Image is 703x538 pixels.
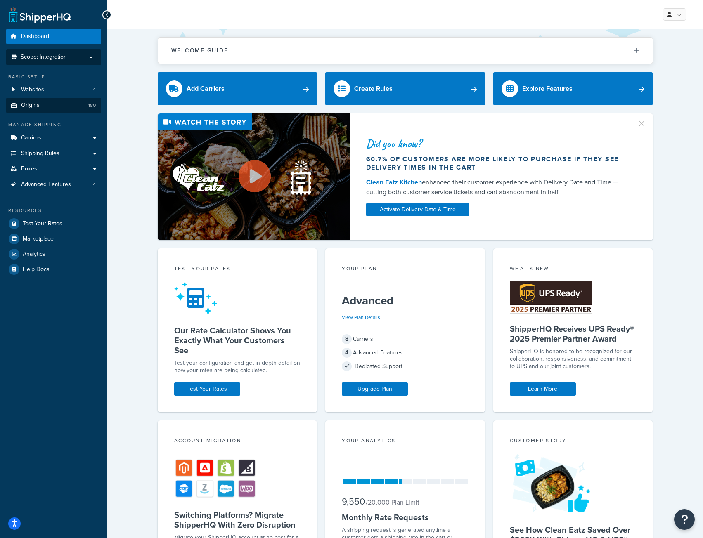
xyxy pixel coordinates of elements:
[6,98,101,113] li: Origins
[174,326,301,355] h5: Our Rate Calculator Shows You Exactly What Your Customers See
[366,177,422,187] a: Clean Eatz Kitchen
[6,207,101,214] div: Resources
[21,150,59,157] span: Shipping Rules
[6,177,101,192] a: Advanced Features4
[510,324,637,344] h5: ShipperHQ Receives UPS Ready® 2025 Premier Partner Award
[6,29,101,44] a: Dashboard
[510,382,576,396] a: Learn More
[187,83,225,94] div: Add Carriers
[21,86,44,93] span: Websites
[510,348,637,370] p: ShipperHQ is honored to be recognized for our collaboration, responsiveness, and commitment to UP...
[342,382,408,396] a: Upgrade Plan
[6,177,101,192] li: Advanced Features
[522,83,573,94] div: Explore Features
[325,72,485,105] a: Create Rules
[366,203,469,216] a: Activate Delivery Date & Time
[23,251,45,258] span: Analytics
[93,181,96,188] span: 4
[342,361,469,372] div: Dedicated Support
[342,512,469,522] h5: Monthly Rate Requests
[366,155,627,172] div: 60.7% of customers are more likely to purchase if they see delivery times in the cart
[174,437,301,446] div: Account Migration
[6,146,101,161] a: Shipping Rules
[510,437,637,446] div: Customer Story
[342,334,352,344] span: 8
[366,177,627,197] div: enhanced their customer experience with Delivery Date and Time — cutting both customer service ti...
[171,47,228,54] h2: Welcome Guide
[342,437,469,446] div: Your Analytics
[158,38,653,64] button: Welcome Guide
[6,82,101,97] li: Websites
[6,73,101,80] div: Basic Setup
[342,333,469,345] div: Carriers
[342,347,469,359] div: Advanced Features
[174,359,301,374] div: Test your configuration and get in-depth detail on how your rates are being calculated.
[158,113,350,240] img: Video thumbnail
[174,265,301,274] div: Test your rates
[21,165,37,172] span: Boxes
[342,265,469,274] div: Your Plan
[493,72,653,105] a: Explore Features
[6,82,101,97] a: Websites4
[6,231,101,246] a: Marketplace
[21,54,67,61] span: Scope: Integration
[510,265,637,274] div: What's New
[158,72,317,105] a: Add Carriers
[342,294,469,307] h5: Advanced
[354,83,393,94] div: Create Rules
[93,86,96,93] span: 4
[174,382,240,396] a: Test Your Rates
[366,138,627,149] div: Did you know?
[6,121,101,128] div: Manage Shipping
[342,348,352,358] span: 4
[23,266,50,273] span: Help Docs
[23,220,62,227] span: Test Your Rates
[6,216,101,231] a: Test Your Rates
[342,314,380,321] a: View Plan Details
[88,102,96,109] span: 180
[6,161,101,177] a: Boxes
[21,134,41,142] span: Carriers
[23,236,54,243] span: Marketplace
[6,247,101,262] a: Analytics
[21,33,49,40] span: Dashboard
[21,181,71,188] span: Advanced Features
[342,495,365,508] span: 9,550
[174,510,301,530] h5: Switching Platforms? Migrate ShipperHQ With Zero Disruption
[6,98,101,113] a: Origins180
[21,102,40,109] span: Origins
[366,498,419,507] small: / 20,000 Plan Limit
[6,262,101,277] a: Help Docs
[674,509,695,530] button: Open Resource Center
[6,130,101,146] a: Carriers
